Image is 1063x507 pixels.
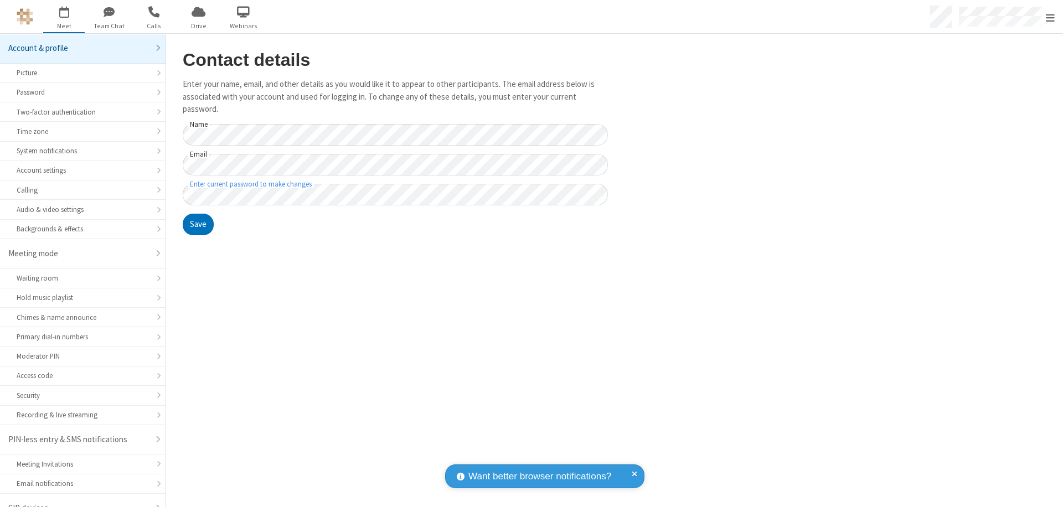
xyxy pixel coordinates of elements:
span: Calls [133,21,174,31]
div: Email notifications [17,478,149,489]
span: Drive [178,21,219,31]
div: Account & profile [8,42,149,55]
div: Chimes & name announce [17,312,149,323]
div: Hold music playlist [17,292,149,303]
img: QA Selenium DO NOT DELETE OR CHANGE [17,8,33,25]
div: Account settings [17,165,149,175]
h2: Contact details [183,50,608,70]
input: Email [183,154,608,175]
div: Password [17,87,149,97]
iframe: Chat [1035,478,1055,499]
div: Recording & live streaming [17,410,149,420]
div: Two-factor authentication [17,107,149,117]
div: Audio & video settings [17,204,149,215]
div: Meeting mode [8,247,149,260]
input: Enter current password to make changes [183,184,608,205]
div: Primary dial-in numbers [17,332,149,342]
span: Want better browser notifications? [468,469,611,484]
span: Team Chat [88,21,130,31]
div: Backgrounds & effects [17,224,149,234]
div: Calling [17,185,149,195]
div: Time zone [17,126,149,137]
div: Waiting room [17,273,149,283]
div: PIN-less entry & SMS notifications [8,433,149,446]
div: Picture [17,68,149,78]
button: Save [183,214,214,236]
div: Meeting Invitations [17,459,149,469]
div: System notifications [17,146,149,156]
input: Name [183,124,608,146]
p: Enter your name, email, and other details as you would like it to appear to other participants. T... [183,78,608,116]
div: Access code [17,370,149,381]
div: Security [17,390,149,401]
span: Meet [43,21,85,31]
span: Webinars [223,21,264,31]
div: Moderator PIN [17,351,149,361]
